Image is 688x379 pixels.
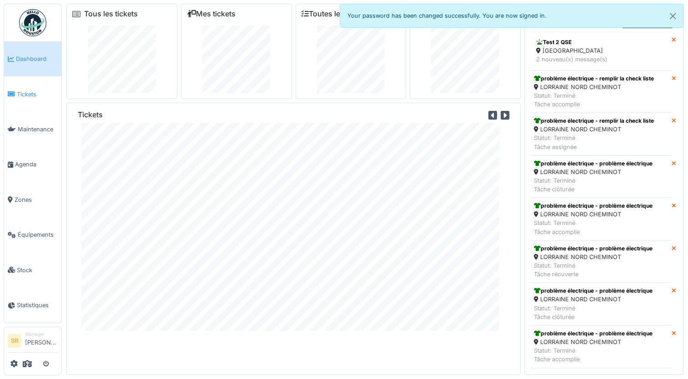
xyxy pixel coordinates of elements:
span: Agenda [15,160,58,169]
div: Statut: Terminé Tâche accomplie [534,346,653,364]
div: Statut: Terminé Tâche réouverte [534,261,653,279]
div: Statut: Terminé Tâche accomplie [534,91,654,109]
div: LORRAINE NORD CHEMINOT [534,125,654,134]
div: Test 2 QSE [536,38,666,46]
div: problème électrique - problème électrique [534,244,653,253]
span: Dashboard [16,55,58,63]
a: problème électrique - remplir la check liste LORRAINE NORD CHEMINOT Statut: TerminéTâche assignée [530,113,672,155]
span: Maintenance [18,125,58,134]
span: Tickets [17,90,58,99]
span: Statistiques [17,301,58,309]
div: LORRAINE NORD CHEMINOT [534,83,654,91]
div: problème électrique - problème électrique [534,202,653,210]
a: problème électrique - problème électrique LORRAINE NORD CHEMINOT Statut: TerminéTâche clôturée [530,155,672,198]
div: problème électrique - problème électrique [534,160,653,168]
div: LORRAINE NORD CHEMINOT [534,338,653,346]
div: problème électrique - problème électrique [534,287,653,295]
button: Close [663,4,683,28]
a: Maintenance [4,112,61,147]
a: problème électrique - problème électrique LORRAINE NORD CHEMINOT Statut: TerminéTâche clôturée [530,283,672,325]
a: Toutes les tâches [301,10,369,18]
a: problème électrique - problème électrique LORRAINE NORD CHEMINOT Statut: TerminéTâche réouverte [530,240,672,283]
div: Statut: Terminé Tâche clôturée [534,176,653,194]
a: Mes tickets [187,10,236,18]
img: Badge_color-CXgf-gQk.svg [19,9,46,36]
a: problème électrique - problème électrique LORRAINE NORD CHEMINOT Statut: TerminéTâche accomplie [530,198,672,240]
div: Statut: Terminé Tâche clôturée [534,304,653,321]
div: Your password has been changed successfully. You are now signed in. [340,4,684,28]
li: [PERSON_NAME] [25,331,58,350]
div: Manager [25,331,58,338]
span: Zones [15,195,58,204]
h6: Tickets [78,110,103,119]
a: Statistiques [4,288,61,323]
div: LORRAINE NORD CHEMINOT [534,168,653,176]
div: Statut: Terminé Tâche assignée [534,134,654,151]
a: Tickets [4,76,61,111]
a: Agenda [4,147,61,182]
span: Stock [17,266,58,274]
div: problème électrique - remplir la check liste [534,117,654,125]
a: Zones [4,182,61,217]
a: Stock [4,252,61,287]
div: LORRAINE NORD CHEMINOT [534,295,653,304]
div: [GEOGRAPHIC_DATA] [536,46,666,55]
a: problème électrique - remplir la check liste LORRAINE NORD CHEMINOT Statut: TerminéTâche accomplie [530,70,672,113]
a: problème électrique - problème électrique LORRAINE NORD CHEMINOT Statut: TerminéTâche accomplie [530,325,672,368]
div: Statut: Terminé Tâche accomplie [534,219,653,236]
div: problème électrique - problème électrique [534,329,653,338]
a: Tous les tickets [84,10,138,18]
div: LORRAINE NORD CHEMINOT [534,253,653,261]
div: LORRAINE NORD CHEMINOT [534,210,653,219]
a: Dashboard [4,41,61,76]
li: SR [8,334,21,348]
span: Équipements [18,230,58,239]
div: 2 nouveau(x) message(s) [536,55,666,64]
div: problème électrique - remplir la check liste [534,75,654,83]
a: SR Manager[PERSON_NAME] [8,331,58,353]
a: Test 2 QSE [GEOGRAPHIC_DATA] 2 nouveau(x) message(s) [530,32,672,70]
a: Équipements [4,217,61,252]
